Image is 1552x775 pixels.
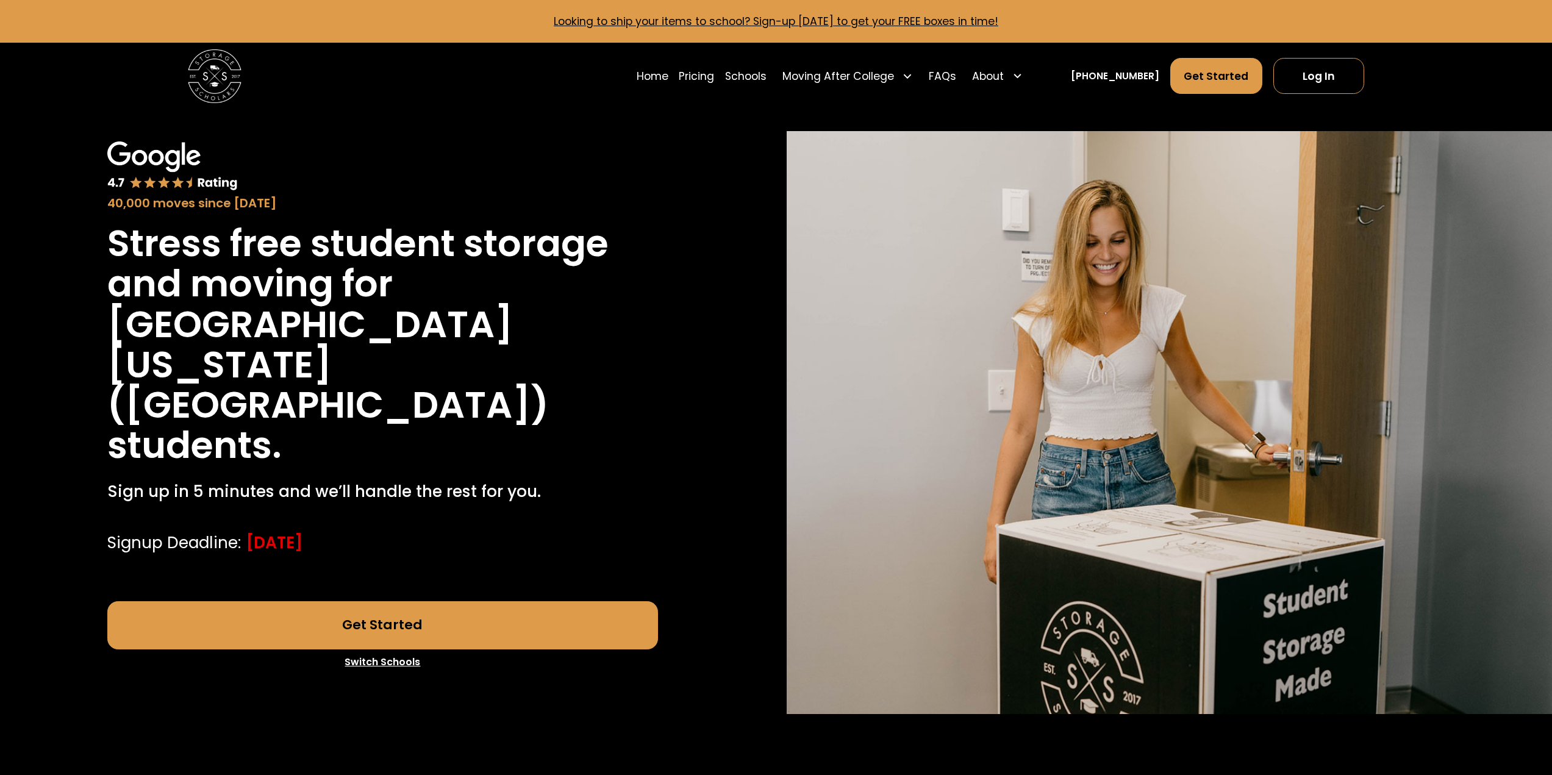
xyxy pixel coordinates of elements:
a: Log In [1273,58,1364,94]
a: Switch Schools [107,649,659,675]
a: Schools [725,57,767,95]
a: Get Started [1170,58,1263,94]
h1: Stress free student storage and moving for [107,223,659,304]
a: Home [637,57,668,95]
div: Signup Deadline: [107,530,241,554]
div: [DATE] [246,530,302,554]
div: 40,000 moves since [DATE] [107,195,659,213]
a: Get Started [107,601,659,649]
h1: students. [107,425,282,465]
a: [PHONE_NUMBER] [1071,69,1159,83]
a: FAQs [929,57,956,95]
h1: [GEOGRAPHIC_DATA][US_STATE] ([GEOGRAPHIC_DATA]) [107,304,659,426]
div: About [972,68,1004,84]
img: Storage Scholars main logo [188,49,241,103]
img: Google 4.7 star rating [107,141,238,191]
img: Storage Scholars will have everything waiting for you in your room when you arrive to campus. [787,131,1552,714]
div: Moving After College [782,68,894,84]
p: Sign up in 5 minutes and we’ll handle the rest for you. [107,479,541,503]
a: Looking to ship your items to school? Sign-up [DATE] to get your FREE boxes in time! [554,14,998,29]
a: Pricing [679,57,714,95]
